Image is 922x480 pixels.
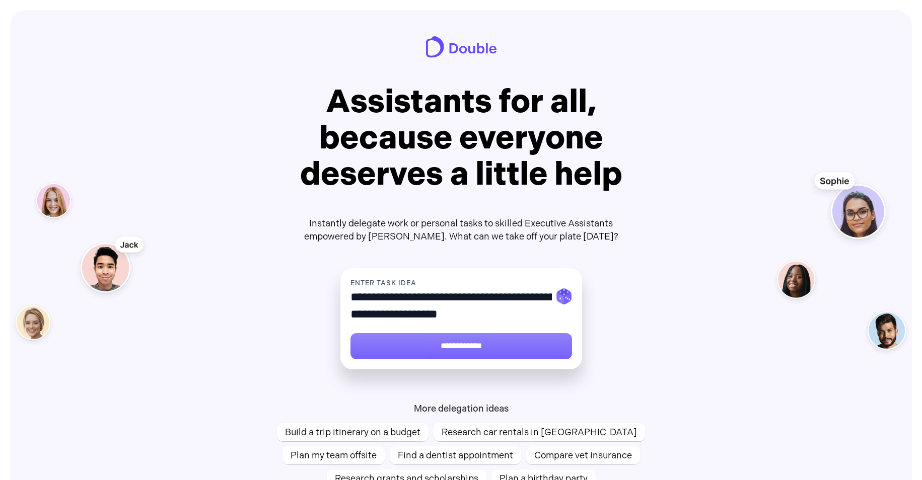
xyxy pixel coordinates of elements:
[291,449,377,462] p: Plan my team offsite
[272,83,650,192] h1: Assistants for all, because everyone deserves a little help
[285,426,420,439] p: Build a trip itinerary on a budget
[300,217,622,243] p: Instantly delegate work or personal tasks to skilled Executive Assistants empowered by [PERSON_NA...
[282,446,385,464] a: Plan my team offsite
[434,423,645,441] a: Research car rentals in [GEOGRAPHIC_DATA]
[414,402,509,415] p: More delegation ideas
[526,446,640,464] a: Compare vet insurance
[442,426,637,439] p: Research car rentals in [GEOGRAPHIC_DATA]
[350,278,572,288] label: enter task idea
[398,449,513,462] p: Find a dentist appointment
[553,285,575,307] img: Dice Icon Button
[426,36,497,58] img: Double Logo
[390,446,521,464] a: Find a dentist appointment
[534,449,632,462] p: Compare vet insurance
[277,423,429,441] a: Build a trip itinerary on a budget
[340,268,582,369] form: Task Form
